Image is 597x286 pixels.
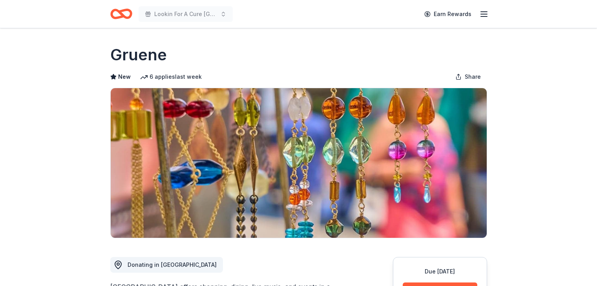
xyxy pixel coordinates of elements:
[449,69,487,85] button: Share
[154,9,217,19] span: Lookin For A Cure [GEOGRAPHIC_DATA]
[465,72,481,81] span: Share
[420,7,476,21] a: Earn Rewards
[111,88,487,238] img: Image for Gruene
[403,267,477,276] div: Due [DATE]
[128,261,217,268] span: Donating in [GEOGRAPHIC_DATA]
[110,5,132,23] a: Home
[140,72,202,81] div: 6 applies last week
[118,72,131,81] span: New
[139,6,233,22] button: Lookin For A Cure [GEOGRAPHIC_DATA]
[110,44,167,66] h1: Gruene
